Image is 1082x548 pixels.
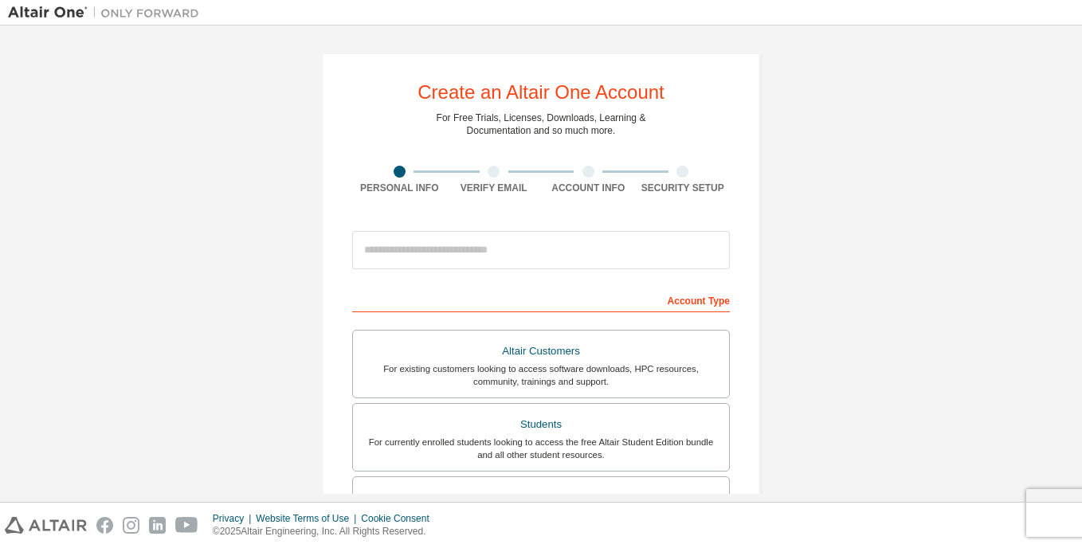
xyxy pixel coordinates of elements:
div: Security Setup [636,182,731,194]
div: Account Type [352,287,730,312]
div: Verify Email [447,182,542,194]
div: Altair Customers [363,340,719,362]
div: Cookie Consent [361,512,438,525]
img: Altair One [8,5,207,21]
div: Account Info [541,182,636,194]
img: instagram.svg [123,517,139,534]
div: For Free Trials, Licenses, Downloads, Learning & Documentation and so much more. [437,112,646,137]
div: Privacy [213,512,256,525]
div: For existing customers looking to access software downloads, HPC resources, community, trainings ... [363,362,719,388]
p: © 2025 Altair Engineering, Inc. All Rights Reserved. [213,525,439,538]
div: Faculty [363,487,719,509]
div: Personal Info [352,182,447,194]
img: altair_logo.svg [5,517,87,534]
div: For currently enrolled students looking to access the free Altair Student Edition bundle and all ... [363,436,719,461]
div: Students [363,413,719,436]
img: facebook.svg [96,517,113,534]
div: Website Terms of Use [256,512,361,525]
img: youtube.svg [175,517,198,534]
div: Create an Altair One Account [418,83,664,102]
img: linkedin.svg [149,517,166,534]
